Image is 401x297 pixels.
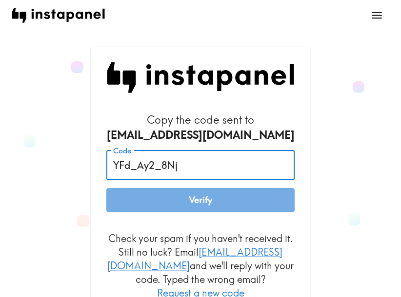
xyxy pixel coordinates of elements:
input: xxx_xxx_xxx [106,150,295,180]
button: Verify [106,188,295,212]
a: [EMAIL_ADDRESS][DOMAIN_NAME] [107,246,282,272]
h6: Copy the code sent to [106,112,295,143]
img: Instapanel [106,62,295,93]
img: instapanel [12,8,105,23]
div: [EMAIL_ADDRESS][DOMAIN_NAME] [106,128,295,143]
label: Code [113,146,131,156]
button: open menu [364,3,389,28]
